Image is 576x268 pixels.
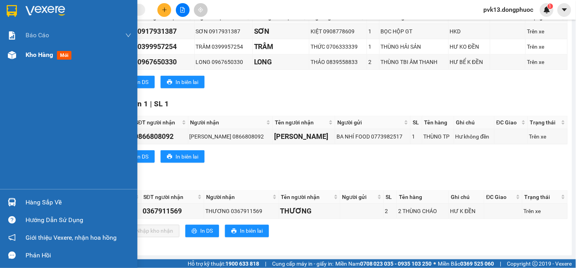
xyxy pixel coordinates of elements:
[529,132,566,141] div: Trên xe
[121,76,155,88] button: printerIn DS
[138,41,193,52] div: 0399957254
[26,250,132,261] div: Phản hồi
[280,206,339,217] div: THƯƠNG
[461,261,494,267] strong: 0369 525 060
[450,58,489,66] div: HƯ BỂ K ĐỀN
[205,207,278,215] div: THƯƠNG 0367911569
[157,3,171,17] button: plus
[272,259,333,268] span: Cung cấp máy in - giấy in:
[57,51,71,60] span: mới
[561,6,568,13] span: caret-down
[21,42,96,49] span: -----------------------------------------
[196,27,251,36] div: SƠN 0917931387
[176,78,198,86] span: In biên lai
[26,214,132,226] div: Hướng dẫn sử dụng
[274,131,334,142] div: [PERSON_NAME]
[486,193,514,201] span: ĐC Giao
[190,132,272,141] div: [PERSON_NAME] 0866808092
[8,198,16,206] img: warehouse-icon
[150,99,152,108] span: |
[254,26,308,37] div: SƠN
[265,259,266,268] span: |
[422,116,454,129] th: Tên hàng
[240,227,263,235] span: In biên lai
[196,42,251,51] div: TRÂM 0399957254
[26,30,49,40] span: Báo cáo
[397,191,449,204] th: Tên hàng
[527,27,566,36] div: Trên xe
[549,4,552,9] span: 1
[335,259,432,268] span: Miền Nam
[450,27,489,36] div: HKD
[279,204,340,219] td: THƯƠNG
[3,5,38,39] img: logo
[381,27,447,36] div: BỌC HỘP GT
[143,206,203,217] div: 0367911569
[121,150,155,163] button: printerIn DS
[141,204,204,219] td: 0367911569
[360,261,432,267] strong: 0708 023 035 - 0935 103 250
[450,42,489,51] div: HƯ KO ĐỀN
[253,39,310,55] td: TRÂM
[143,193,196,201] span: SĐT người nhận
[543,6,550,13] img: icon-new-feature
[137,55,195,70] td: 0967650330
[162,7,167,13] span: plus
[137,24,195,39] td: 0917931387
[138,26,193,37] div: 0917931387
[136,78,148,86] span: In DS
[548,4,553,9] sup: 1
[477,5,540,15] span: pvk13.dongphuoc
[154,99,169,108] span: SL 1
[196,58,251,66] div: LONG 0967650330
[206,193,271,201] span: Người nhận
[253,24,310,39] td: SƠN
[185,225,219,237] button: printerIn DS
[311,27,366,36] div: KIỆT 0908778609
[194,3,208,17] button: aim
[7,5,17,17] img: logo-vxr
[62,35,96,40] span: Hotline: 19001152
[424,132,453,141] div: THÙNG TP
[133,129,188,144] td: 0866808092
[135,118,180,127] span: SĐT người nhận
[384,191,397,204] th: SL
[8,51,16,59] img: warehouse-icon
[192,228,197,235] span: printer
[527,58,566,66] div: Trên xe
[336,132,409,141] div: BA NHÍ FOOD 0773982517
[398,207,447,215] div: 2 THÙNG CHÁO
[381,58,447,66] div: THÙNG TBI ÂM THANH
[62,4,108,11] strong: ĐỒNG PHƯỚC
[39,50,85,56] span: VPK131209250002
[198,7,203,13] span: aim
[455,132,493,141] div: Hư không đền
[180,7,185,13] span: file-add
[2,57,48,62] span: In ngày:
[188,259,259,268] span: Hỗ trợ kỹ thuật:
[26,233,117,242] span: Giới thiệu Vexere, nhận hoa hồng
[342,193,376,201] span: Người gửi
[253,55,310,70] td: LONG
[200,227,213,235] span: In DS
[558,3,571,17] button: caret-down
[381,42,447,51] div: THÙNG HẢI SẢN
[273,129,335,144] td: TINA
[434,262,436,265] span: ⚪️
[167,154,172,160] span: printer
[311,42,366,51] div: THỨC 0706333339
[530,118,560,127] span: Trạng thái
[161,76,205,88] button: printerIn biên lai
[527,42,566,51] div: Trên xe
[134,131,187,142] div: 0866808092
[368,42,378,51] div: 1
[8,252,16,259] span: message
[311,58,366,66] div: THẢO 0839558833
[137,39,195,55] td: 0399957254
[176,152,198,161] span: In biên lai
[17,57,48,62] span: 11:26:57 [DATE]
[161,150,205,163] button: printerIn biên lai
[497,118,520,127] span: ĐC Giao
[62,24,108,33] span: 01 Võ Văn Truyện, KP.1, Phường 2
[275,118,327,127] span: Tên người nhận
